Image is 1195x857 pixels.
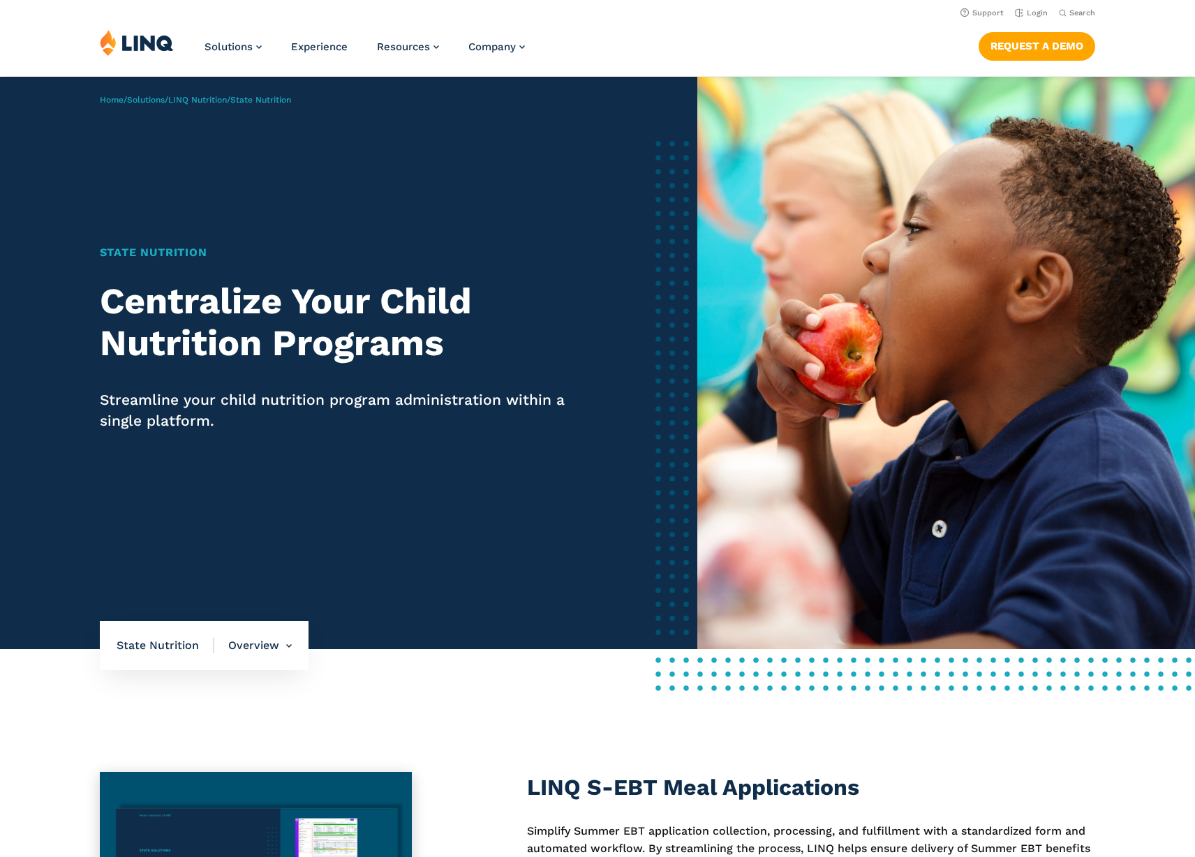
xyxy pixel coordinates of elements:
h3: LINQ S-EBT Meal Applications [527,772,1095,803]
a: Company [468,40,525,53]
a: Solutions [127,95,165,105]
a: Experience [291,40,348,53]
a: Solutions [205,40,262,53]
span: State Nutrition [117,638,214,653]
a: Login [1015,8,1048,17]
a: LINQ Nutrition [168,95,227,105]
img: LINQ | K‑12 Software [100,29,174,56]
nav: Button Navigation [979,29,1095,60]
h1: State Nutrition [100,244,571,261]
li: Overview [214,621,292,670]
nav: Primary Navigation [205,29,525,75]
a: Request a Demo [979,32,1095,60]
span: State Nutrition [230,95,291,105]
button: Open Search Bar [1059,8,1095,18]
img: State Nutrition Banner [697,77,1195,649]
a: Support [960,8,1004,17]
span: / / / [100,95,291,105]
strong: Centralize Your Child Nutrition Programs [100,280,472,364]
span: Company [468,40,516,53]
span: Resources [377,40,430,53]
span: Solutions [205,40,253,53]
a: Home [100,95,124,105]
p: Streamline your child nutrition program administration within a single platform. [100,389,571,431]
span: Search [1069,8,1095,17]
a: Resources [377,40,439,53]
